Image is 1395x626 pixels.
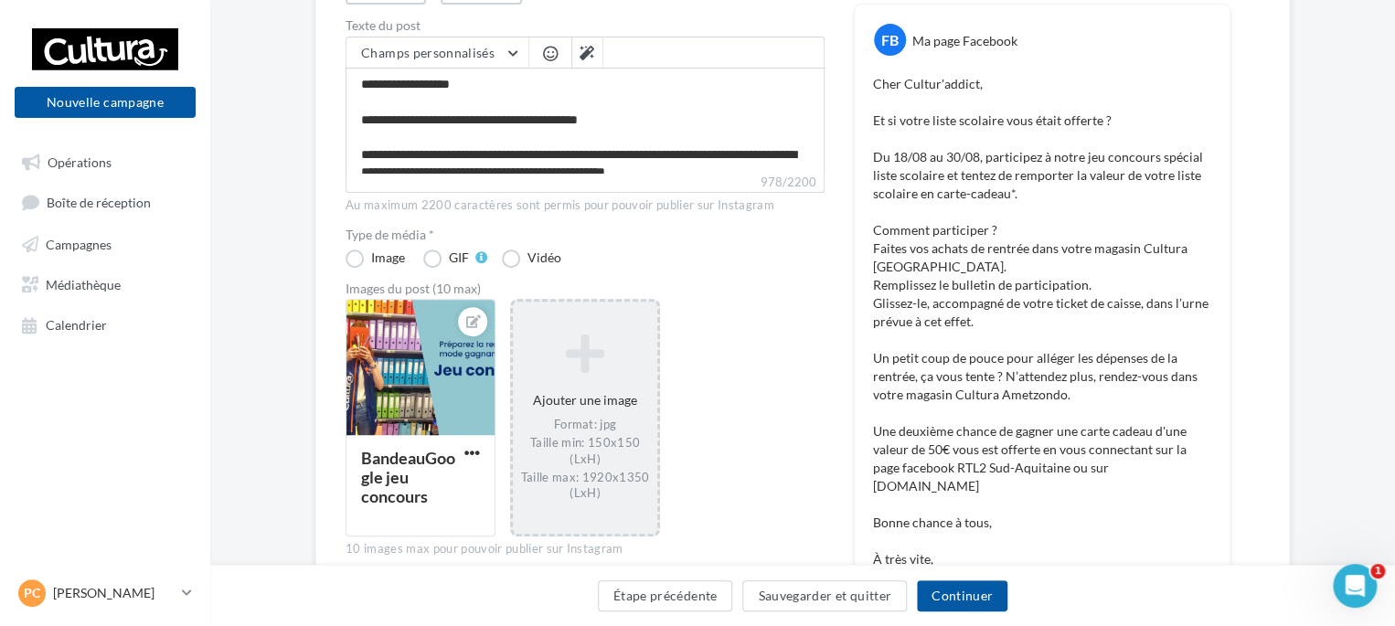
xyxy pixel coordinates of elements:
a: Boîte de réception [11,185,199,218]
div: Image [371,251,405,264]
span: Campagnes [46,236,112,251]
a: Calendrier [11,307,199,340]
a: Médiathèque [11,267,199,300]
button: Étape précédente [598,580,733,611]
iframe: Intercom live chat [1333,564,1377,608]
span: PC [24,584,40,602]
label: 978/2200 [346,173,825,193]
span: 1 [1370,564,1385,578]
div: Au maximum 2200 caractères sont permis pour pouvoir publier sur Instagram [346,197,825,214]
button: Champs personnalisés [346,37,528,69]
div: Images du post (10 max) [346,282,825,295]
span: Champs personnalisés [361,45,495,60]
button: Nouvelle campagne [15,87,196,118]
a: Campagnes [11,227,199,260]
a: PC [PERSON_NAME] [15,576,196,610]
div: FB [874,24,906,56]
label: Type de média * [346,228,825,241]
div: 10 images max pour pouvoir publier sur Instagram [346,541,825,557]
div: GIF [449,251,469,264]
label: Texte du post [346,19,825,32]
span: Médiathèque [46,276,121,292]
div: Ma page Facebook [912,32,1017,50]
button: Continuer [917,580,1007,611]
a: Opérations [11,144,199,177]
span: Boîte de réception [47,195,151,210]
div: BandeauGoogle jeu concours [361,448,455,506]
button: Sauvegarder et quitter [742,580,907,611]
span: Calendrier [46,317,107,333]
div: Vidéo [527,251,561,264]
span: Opérations [48,154,112,169]
p: [PERSON_NAME] [53,584,175,602]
